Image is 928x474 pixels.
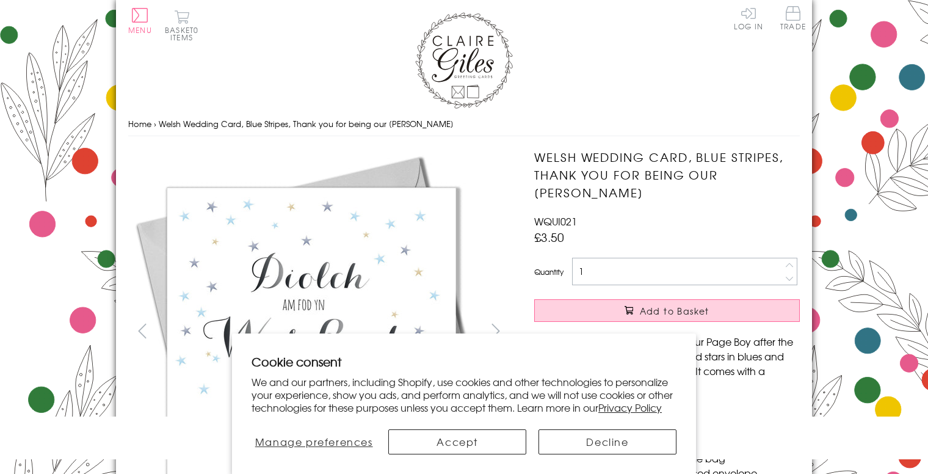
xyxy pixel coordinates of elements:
span: £3.50 [534,228,564,246]
span: WQUI021 [534,214,577,228]
button: Add to Basket [534,299,800,322]
nav: breadcrumbs [128,112,800,137]
button: next [482,317,510,345]
a: Log In [734,6,763,30]
button: Basket0 items [165,10,198,41]
h2: Cookie consent [252,353,676,370]
a: Home [128,118,151,129]
span: Add to Basket [640,305,709,317]
span: Menu [128,24,152,35]
span: 0 items [170,24,198,43]
p: We and our partners, including Shopify, use cookies and other technologies to personalize your ex... [252,376,676,414]
button: Menu [128,8,152,34]
span: Welsh Wedding Card, Blue Stripes, Thank you for being our [PERSON_NAME] [159,118,454,129]
button: Accept [388,429,526,454]
h1: Welsh Wedding Card, Blue Stripes, Thank you for being our [PERSON_NAME] [534,148,800,201]
label: Quantity [534,266,564,277]
span: Trade [780,6,806,30]
button: Manage preferences [252,429,376,454]
a: Privacy Policy [598,400,662,415]
button: Decline [538,429,676,454]
span: Manage preferences [255,434,373,449]
img: Claire Giles Greetings Cards [415,12,513,109]
span: › [154,118,156,129]
a: Trade [780,6,806,32]
button: prev [128,317,156,345]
